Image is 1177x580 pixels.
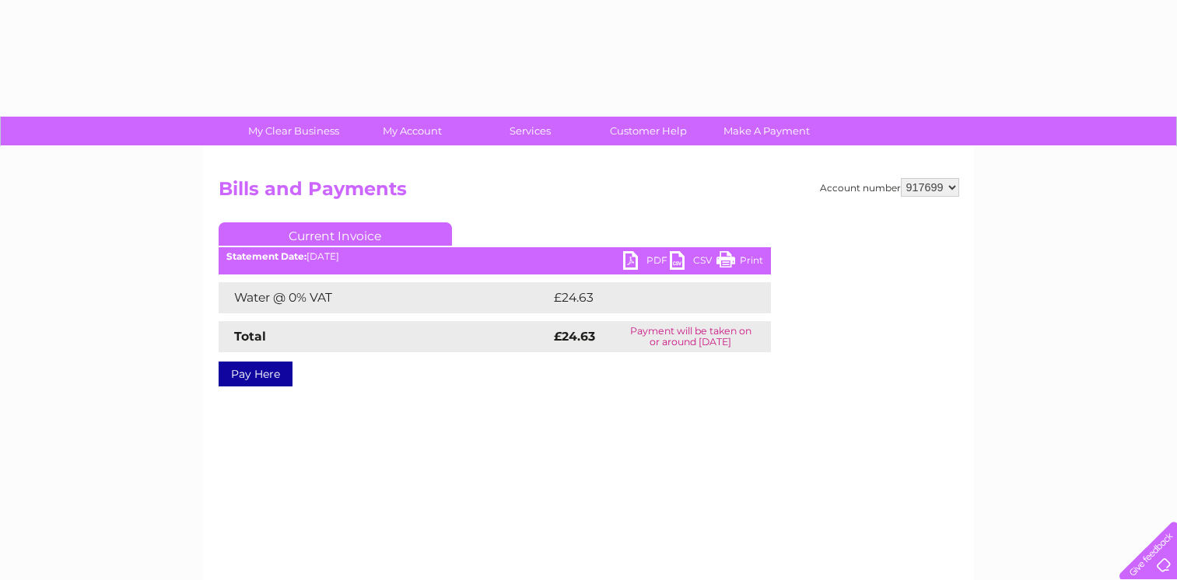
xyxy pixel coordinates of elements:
[219,178,959,208] h2: Bills and Payments
[466,117,594,145] a: Services
[229,117,358,145] a: My Clear Business
[234,329,266,344] strong: Total
[702,117,831,145] a: Make A Payment
[584,117,713,145] a: Customer Help
[550,282,740,313] td: £24.63
[670,251,716,274] a: CSV
[623,251,670,274] a: PDF
[611,321,771,352] td: Payment will be taken on or around [DATE]
[219,362,292,386] a: Pay Here
[554,329,595,344] strong: £24.63
[226,250,307,262] b: Statement Date:
[348,117,476,145] a: My Account
[219,282,550,313] td: Water @ 0% VAT
[820,178,959,197] div: Account number
[716,251,763,274] a: Print
[219,251,771,262] div: [DATE]
[219,222,452,246] a: Current Invoice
